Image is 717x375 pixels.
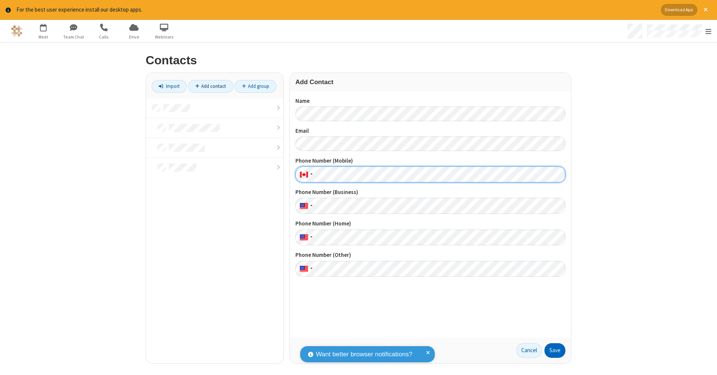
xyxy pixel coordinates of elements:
[625,20,717,42] div: Open menu
[295,157,565,165] label: Phone Number (Mobile)
[544,343,565,358] button: Save
[295,261,315,277] div: United States: + 1
[152,80,187,93] a: Import
[316,350,412,359] span: Want better browser notifications?
[295,198,315,214] div: United States: + 1
[516,343,542,358] a: Cancel
[16,6,655,14] div: For the best user experience install our desktop apps.
[120,34,148,40] span: Drive
[700,4,711,16] button: Close alert
[295,127,565,135] label: Email
[90,34,118,40] span: Calls
[11,25,22,37] img: QA Selenium DO NOT DELETE OR CHANGE
[29,34,57,40] span: Meet
[295,166,315,182] div: Canada: + 1
[295,219,565,228] label: Phone Number (Home)
[295,188,565,197] label: Phone Number (Business)
[295,97,565,105] label: Name
[661,4,697,16] button: Download App
[188,80,233,93] a: Add contact
[295,79,565,86] h3: Add Contact
[295,251,565,259] label: Phone Number (Other)
[295,230,315,246] div: United States: + 1
[146,54,571,67] h2: Contacts
[150,34,178,40] span: Webinars
[59,34,87,40] span: Team Chat
[235,80,276,93] a: Add group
